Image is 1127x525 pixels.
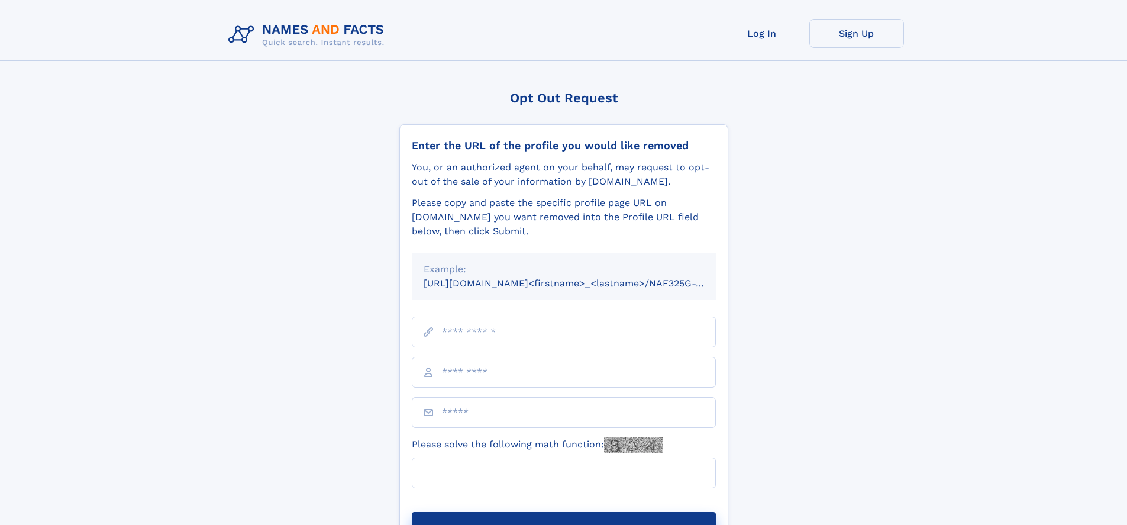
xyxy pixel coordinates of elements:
[399,91,728,105] div: Opt Out Request
[809,19,904,48] a: Sign Up
[715,19,809,48] a: Log In
[412,437,663,453] label: Please solve the following math function:
[412,139,716,152] div: Enter the URL of the profile you would like removed
[424,262,704,276] div: Example:
[424,278,738,289] small: [URL][DOMAIN_NAME]<firstname>_<lastname>/NAF325G-xxxxxxxx
[412,160,716,189] div: You, or an authorized agent on your behalf, may request to opt-out of the sale of your informatio...
[224,19,394,51] img: Logo Names and Facts
[412,196,716,239] div: Please copy and paste the specific profile page URL on [DOMAIN_NAME] you want removed into the Pr...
